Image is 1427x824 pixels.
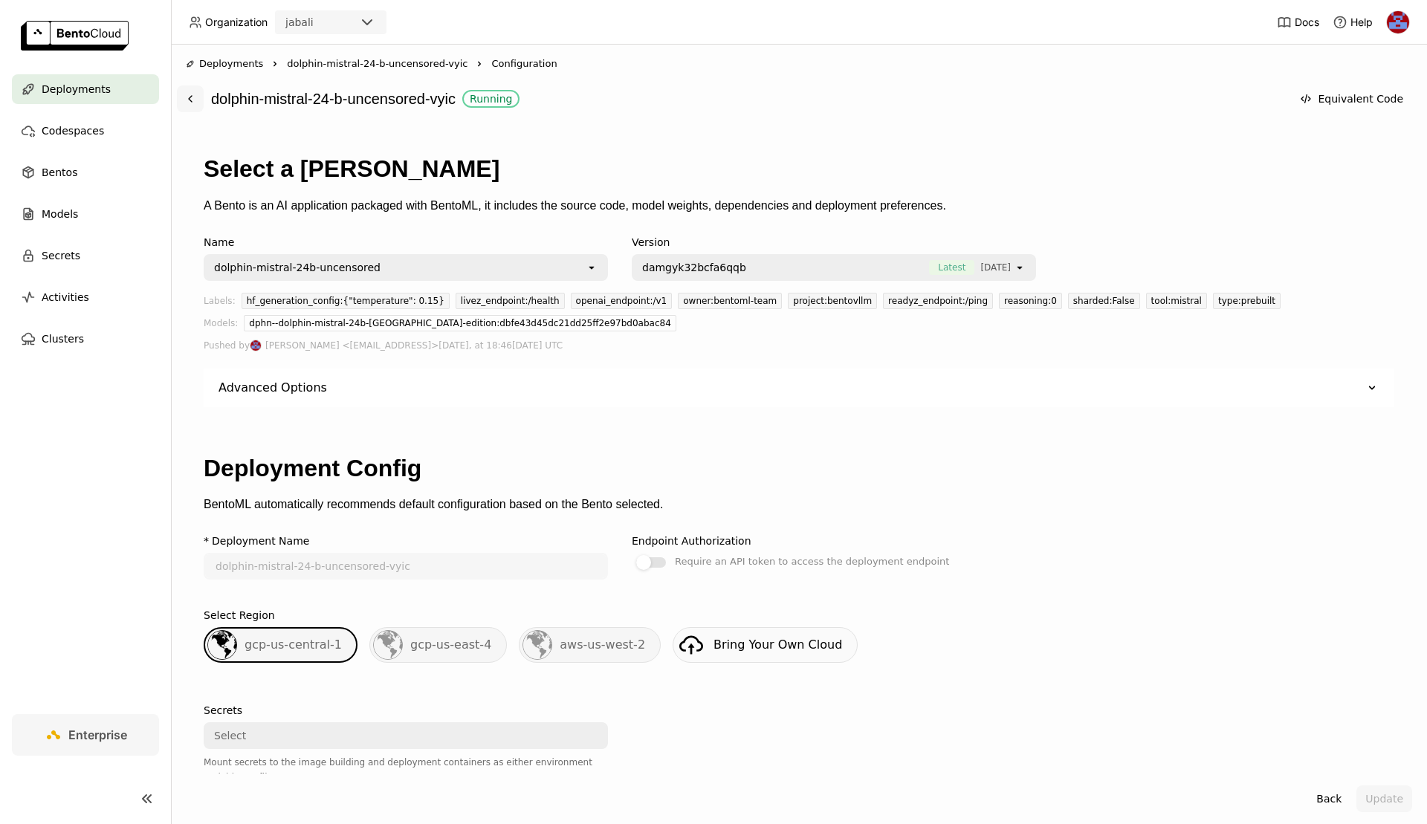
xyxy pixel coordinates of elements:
[204,199,1394,213] p: A Bento is an AI application packaged with BentoML, it includes the source code, model weights, d...
[42,80,111,98] span: Deployments
[205,16,268,29] span: Organization
[1365,380,1379,395] svg: Down
[929,260,974,275] span: Latest
[269,58,281,70] svg: Right
[214,260,381,275] div: dolphin-mistral-24b-uncensored
[186,56,1412,71] nav: Breadcrumbs navigation
[12,324,159,354] a: Clusters
[999,293,1062,309] div: reasoning:0
[1277,15,1319,30] a: Docs
[242,293,450,309] div: hf_generation_config:{"temperature": 0.15}
[1307,785,1350,812] button: Back
[68,727,127,742] span: Enterprise
[1213,293,1281,309] div: type:prebuilt
[204,369,1394,407] div: Advanced Options
[713,638,842,652] span: Bring Your Own Cloud
[519,627,661,663] div: aws-us-west-2
[42,163,77,181] span: Bentos
[1333,15,1373,30] div: Help
[1068,293,1140,309] div: sharded:False
[211,85,1284,113] div: dolphin-mistral-24-b-uncensored-vyic
[42,122,104,140] span: Codespaces
[1356,785,1412,812] button: Update
[491,56,557,71] span: Configuration
[205,554,606,578] input: name of deployment (autogenerated if blank)
[571,293,673,309] div: openai_endpoint:/v1
[1146,293,1207,309] div: tool:mistral
[560,638,645,652] span: aws-us-west-2
[204,609,275,621] div: Select Region
[204,498,1394,511] p: BentoML automatically recommends default configuration based on the Bento selected.
[199,56,263,71] span: Deployments
[675,553,949,571] div: Require an API token to access the deployment endpoint
[204,455,1394,482] h1: Deployment Config
[42,247,80,265] span: Secrets
[204,704,242,716] div: Secrets
[42,288,89,306] span: Activities
[214,728,246,743] div: Select
[204,755,608,785] div: Mount secrets to the image building and deployment containers as either environment variables or ...
[410,638,491,652] span: gcp-us-east-4
[632,236,1036,248] div: Version
[212,535,309,547] div: Deployment Name
[1291,85,1412,112] button: Equivalent Code
[883,293,993,309] div: readyz_endpoint:/ping
[12,282,159,312] a: Activities
[12,116,159,146] a: Codespaces
[788,293,877,309] div: project:bentovllm
[12,714,159,756] a: Enterprise
[456,293,565,309] div: livez_endpoint:/health
[586,262,598,273] svg: open
[204,337,1394,354] div: Pushed by [DATE], at 18:46[DATE] UTC
[12,241,159,270] a: Secrets
[21,21,129,51] img: logo
[980,260,1011,275] span: [DATE]
[369,627,507,663] div: gcp-us-east-4
[42,205,78,223] span: Models
[219,380,327,395] div: Advanced Options
[285,15,314,30] div: jabali
[470,93,512,105] div: Running
[42,330,84,348] span: Clusters
[204,236,608,248] div: Name
[12,199,159,229] a: Models
[12,74,159,104] a: Deployments
[245,638,342,652] span: gcp-us-central-1
[204,627,357,663] div: gcp-us-central-1
[244,315,676,331] div: dphn--dolphin-mistral-24b-[GEOGRAPHIC_DATA]-edition:dbfe43d45dc21dd25ff2e97bd0abac84
[315,16,317,30] input: Selected jabali.
[204,315,238,337] div: Models:
[204,155,1394,183] h1: Select a [PERSON_NAME]
[673,627,858,663] a: Bring Your Own Cloud
[1012,260,1014,275] input: Selected [object Object].
[642,260,746,275] span: damgyk32bcfa6qqb
[12,158,159,187] a: Bentos
[1350,16,1373,29] span: Help
[250,340,261,351] img: Jhonatan Oliveira
[632,535,751,547] div: Endpoint Authorization
[204,293,236,315] div: Labels:
[186,56,263,71] div: Deployments
[1014,262,1026,273] svg: open
[265,337,439,354] span: [PERSON_NAME] <[EMAIL_ADDRESS]>
[1295,16,1319,29] span: Docs
[1387,11,1409,33] img: Jhonatan Oliveira
[473,58,485,70] svg: Right
[678,293,782,309] div: owner:bentoml-team
[287,56,467,71] span: dolphin-mistral-24-b-uncensored-vyic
